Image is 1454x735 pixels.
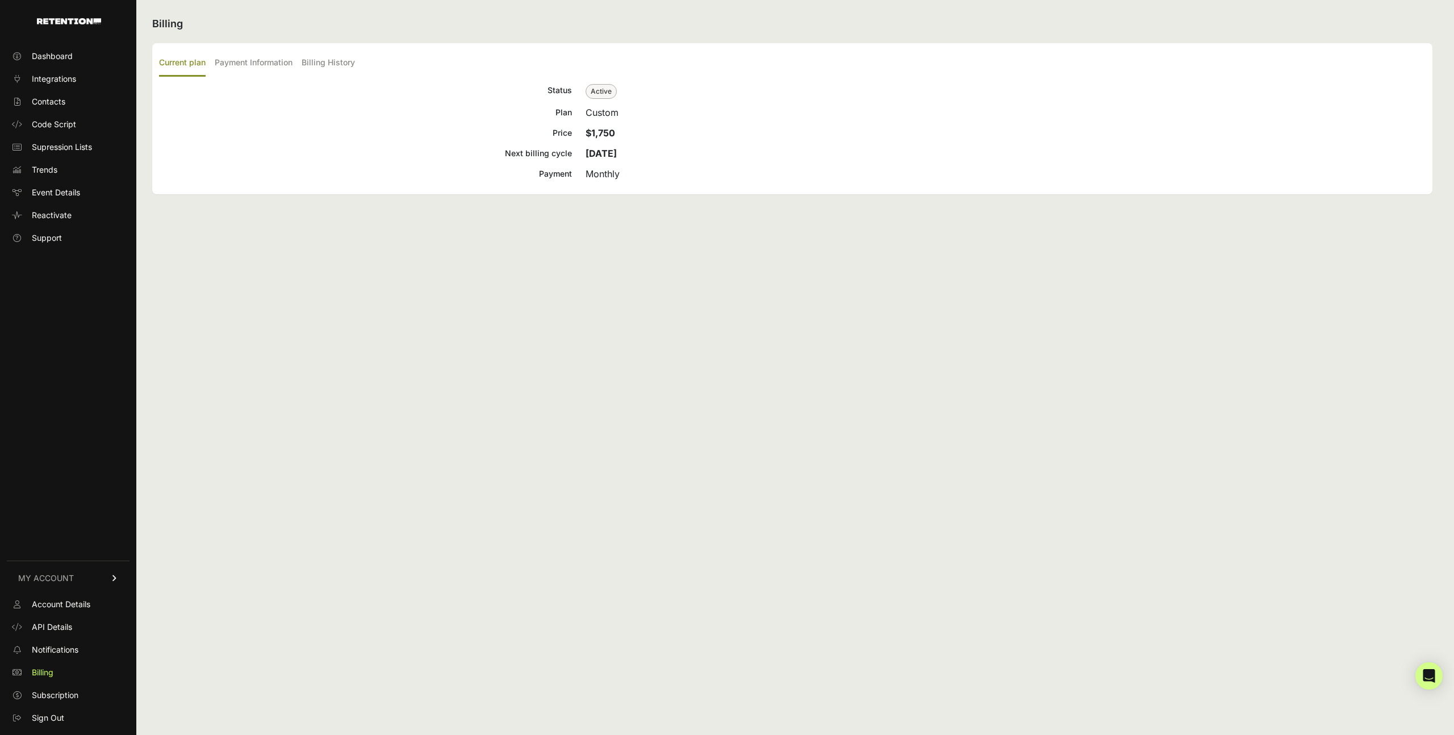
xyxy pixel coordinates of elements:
[32,119,76,130] span: Code Script
[586,167,1426,181] div: Monthly
[32,96,65,107] span: Contacts
[7,47,129,65] a: Dashboard
[32,187,80,198] span: Event Details
[152,16,1432,32] h2: Billing
[7,161,129,179] a: Trends
[7,70,129,88] a: Integrations
[7,663,129,682] a: Billing
[7,115,129,133] a: Code Script
[32,599,90,610] span: Account Details
[32,644,78,655] span: Notifications
[302,50,355,77] label: Billing History
[7,595,129,613] a: Account Details
[7,93,129,111] a: Contacts
[32,164,57,176] span: Trends
[32,232,62,244] span: Support
[32,690,78,701] span: Subscription
[32,621,72,633] span: API Details
[159,126,572,140] div: Price
[7,183,129,202] a: Event Details
[586,127,615,139] strong: $1,750
[7,138,129,156] a: Supression Lists
[7,641,129,659] a: Notifications
[32,141,92,153] span: Supression Lists
[32,51,73,62] span: Dashboard
[1415,662,1443,690] div: Open Intercom Messenger
[7,618,129,636] a: API Details
[32,667,53,678] span: Billing
[586,84,617,99] span: Active
[159,147,572,160] div: Next billing cycle
[215,50,293,77] label: Payment Information
[7,229,129,247] a: Support
[7,709,129,727] a: Sign Out
[159,167,572,181] div: Payment
[32,712,64,724] span: Sign Out
[159,83,572,99] div: Status
[7,206,129,224] a: Reactivate
[32,73,76,85] span: Integrations
[32,210,72,221] span: Reactivate
[159,50,206,77] label: Current plan
[586,106,1426,119] div: Custom
[586,148,617,159] strong: [DATE]
[18,573,74,584] span: MY ACCOUNT
[159,106,572,119] div: Plan
[7,561,129,595] a: MY ACCOUNT
[37,18,101,24] img: Retention.com
[7,686,129,704] a: Subscription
